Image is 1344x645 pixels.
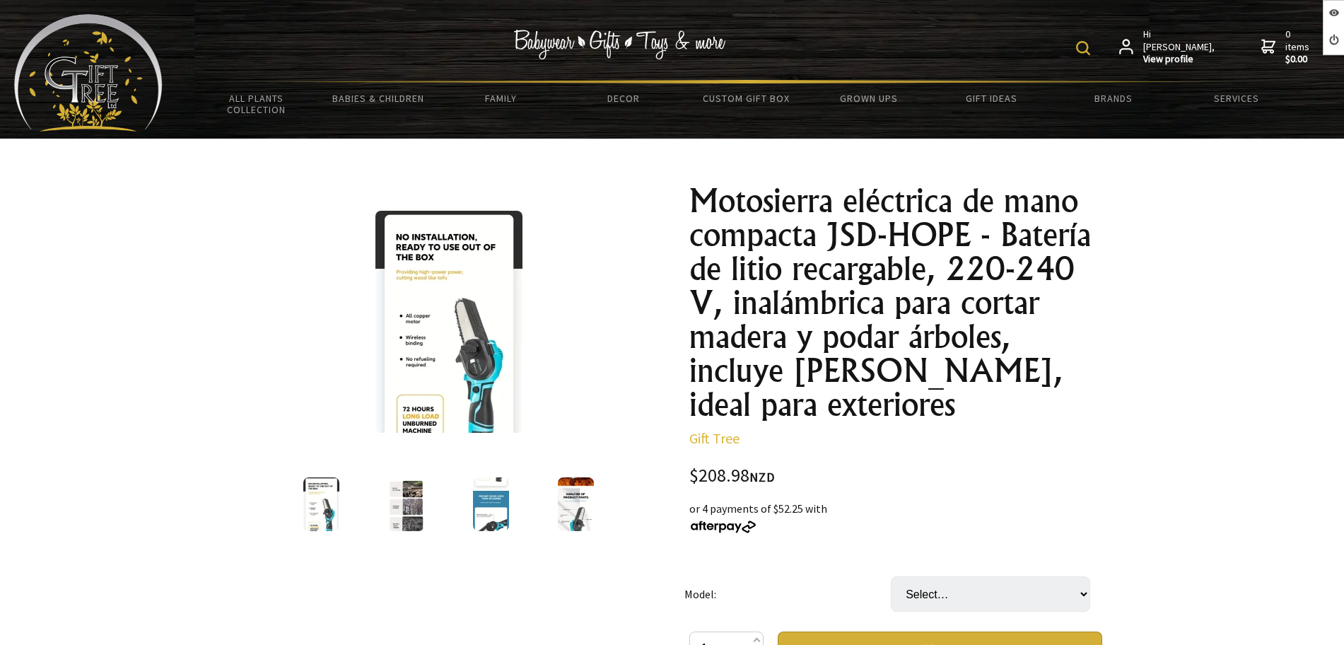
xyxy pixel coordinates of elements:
a: Gift Ideas [930,83,1052,113]
h1: Motosierra eléctrica de mano compacta JSD-HOPE - Batería de litio recargable, 220-240 V, inalámbr... [689,184,1102,422]
span: NZD [749,469,775,485]
div: or 4 payments of $52.25 with [689,500,1102,534]
img: Afterpay [689,521,757,533]
a: Grown Ups [807,83,930,113]
a: Services [1175,83,1297,113]
a: Babies & Children [317,83,440,113]
img: Babyware - Gifts - Toys and more... [14,14,163,132]
strong: $0.00 [1285,53,1312,66]
a: Gift Tree [689,429,740,447]
img: Motosierra eléctrica de mano compacta JSD-HOPE - Batería de litio recargable, 220-240 V, inalámbr... [303,477,339,531]
a: Family [440,83,562,113]
a: Brands [1053,83,1175,113]
a: Decor [562,83,684,113]
a: Hi [PERSON_NAME],View profile [1119,28,1216,66]
a: All Plants Collection [195,83,317,124]
img: Motosierra eléctrica de mano compacta JSD-HOPE - Batería de litio recargable, 220-240 V, inalámbr... [558,477,593,531]
span: 0 items [1285,28,1312,66]
a: 0 items$0.00 [1261,28,1312,66]
a: Custom Gift Box [685,83,807,113]
strong: View profile [1143,53,1216,66]
td: Model: [684,557,891,632]
img: Motosierra eléctrica de mano compacta JSD-HOPE - Batería de litio recargable, 220-240 V, inalámbr... [473,477,508,531]
img: Motosierra eléctrica de mano compacta JSD-HOPE - Batería de litio recargable, 220-240 V, inalámbr... [388,477,423,531]
span: Hi [PERSON_NAME], [1143,28,1216,66]
img: Babywear - Gifts - Toys & more [513,30,725,59]
img: product search [1076,41,1090,55]
img: Motosierra eléctrica de mano compacta JSD-HOPE - Batería de litio recargable, 220-240 V, inalámbr... [375,211,522,433]
div: $208.98 [689,467,1102,486]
